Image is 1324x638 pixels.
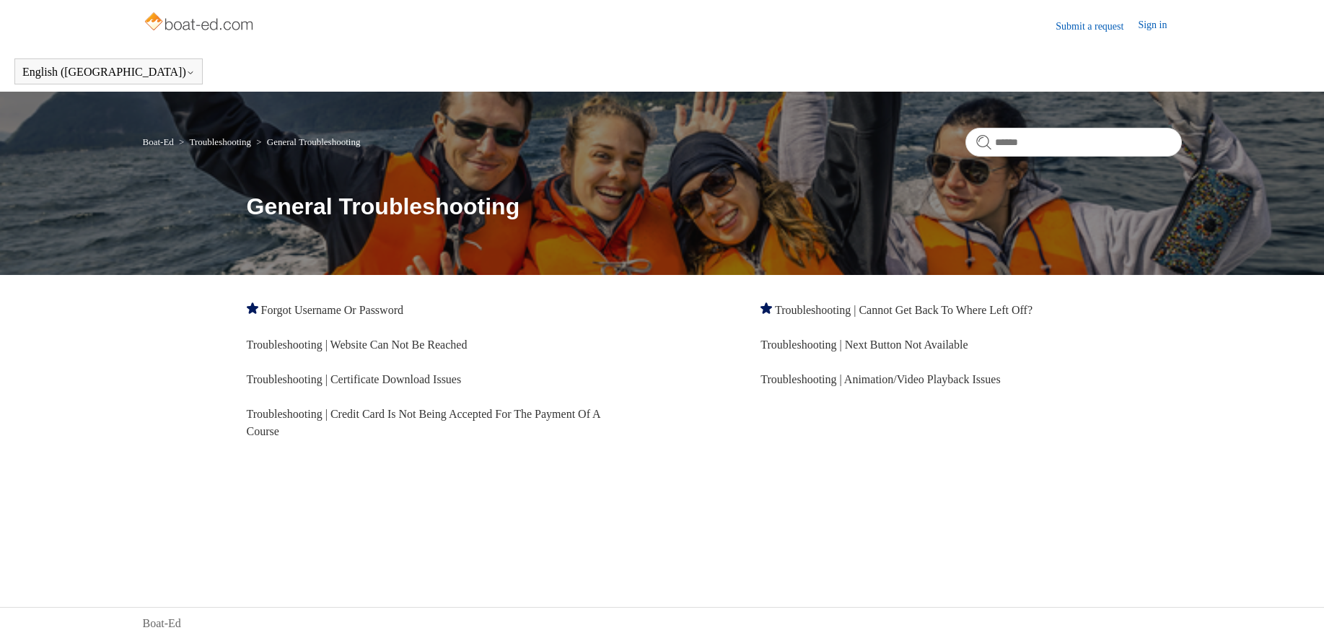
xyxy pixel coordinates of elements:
svg: Promoted article [247,302,258,314]
a: Boat-Ed [143,136,174,147]
a: General Troubleshooting [267,136,361,147]
a: Troubleshooting | Animation/Video Playback Issues [760,373,1000,385]
a: Troubleshooting | Cannot Get Back To Where Left Off? [775,304,1033,316]
a: Troubleshooting [189,136,250,147]
img: Boat-Ed Help Center home page [143,9,258,38]
div: Live chat [1276,590,1313,627]
button: English ([GEOGRAPHIC_DATA]) [22,66,195,79]
li: Boat-Ed [143,136,177,147]
svg: Promoted article [760,302,772,314]
a: Troubleshooting | Certificate Download Issues [247,373,462,385]
input: Search [965,128,1182,157]
a: Submit a request [1056,19,1138,34]
a: Sign in [1138,17,1181,35]
h1: General Troubleshooting [247,189,1182,224]
li: Troubleshooting [176,136,253,147]
li: General Troubleshooting [253,136,360,147]
a: Troubleshooting | Credit Card Is Not Being Accepted For The Payment Of A Course [247,408,600,437]
a: Boat-Ed [143,615,181,632]
a: Forgot Username Or Password [261,304,403,316]
a: Troubleshooting | Website Can Not Be Reached [247,338,468,351]
a: Troubleshooting | Next Button Not Available [760,338,968,351]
